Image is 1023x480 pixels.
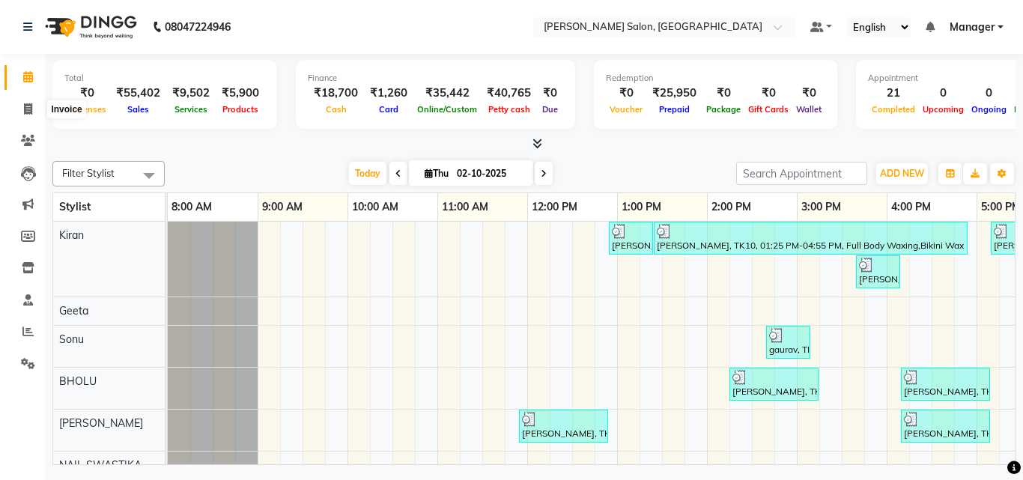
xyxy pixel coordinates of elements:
input: Search Appointment [736,162,867,185]
div: ₹55,402 [110,85,166,102]
span: Ongoing [968,104,1010,115]
div: [PERSON_NAME], TK09, 04:10 PM-05:10 PM, Hair cut Women [902,412,989,440]
span: Due [538,104,562,115]
span: Today [349,162,386,185]
b: 08047224946 [165,6,231,48]
div: ₹40,765 [481,85,537,102]
div: [PERSON_NAME], TK02, 12:55 PM-01:25 PM, Upperlip Wax [610,224,652,252]
span: [PERSON_NAME] [59,416,143,430]
span: Online/Custom [413,104,481,115]
div: ₹0 [537,85,563,102]
div: ₹9,502 [166,85,216,102]
input: 2025-10-02 [452,162,527,185]
span: Geeta [59,304,88,318]
a: 3:00 PM [798,196,845,218]
div: gaurav, TK07, 02:40 PM-03:10 PM, Shave [768,328,809,356]
span: Sales [124,104,153,115]
div: [PERSON_NAME], TK09, 03:40 PM-04:10 PM, Eye Brows Threading [857,258,899,286]
div: Total [64,72,265,85]
div: [PERSON_NAME], TK11, 04:10 PM-05:10 PM, Color Touch-Up 2 Women [902,370,989,398]
a: 12:00 PM [528,196,581,218]
a: 1:00 PM [618,196,665,218]
span: Package [702,104,744,115]
div: ₹18,700 [308,85,364,102]
span: Manager [950,19,995,35]
span: Kiran [59,228,84,242]
span: Wallet [792,104,825,115]
div: ₹0 [606,85,646,102]
span: Thu [421,168,452,179]
img: logo [38,6,141,48]
div: 0 [919,85,968,102]
div: ₹0 [792,85,825,102]
span: Completed [868,104,919,115]
div: Invoice [47,100,85,118]
div: ₹1,260 [364,85,413,102]
span: Gift Cards [744,104,792,115]
div: Redemption [606,72,825,85]
div: [PERSON_NAME], TK10, 01:25 PM-04:55 PM, Full Body Waxing,Bikini Wax Wax,Full Face Wax [655,224,966,252]
div: 21 [868,85,919,102]
span: Voucher [606,104,646,115]
div: ₹0 [702,85,744,102]
span: Upcoming [919,104,968,115]
span: Cash [322,104,350,115]
span: Card [375,104,402,115]
a: 2:00 PM [708,196,755,218]
a: 9:00 AM [258,196,306,218]
span: Sonu [59,332,84,346]
span: BHOLU [59,374,97,388]
div: ₹0 [744,85,792,102]
a: 10:00 AM [348,196,402,218]
span: Filter Stylist [62,167,115,179]
span: Stylist [59,200,91,213]
span: NAIL SWASTIKA [59,458,142,472]
div: [PERSON_NAME], TK02, 11:55 AM-12:55 PM, Color Touch-Up 2 Women [520,412,607,440]
div: ₹0 [64,85,110,102]
a: 4:00 PM [887,196,935,218]
button: ADD NEW [876,163,928,184]
div: Finance [308,72,563,85]
span: Prepaid [655,104,693,115]
div: ₹25,950 [646,85,702,102]
span: Products [219,104,262,115]
div: ₹5,900 [216,85,265,102]
span: ADD NEW [880,168,924,179]
div: 0 [968,85,1010,102]
div: [PERSON_NAME], TK05, 02:15 PM-03:15 PM, Color Touch-Up 2 Women [731,370,817,398]
a: 11:00 AM [438,196,492,218]
div: ₹35,442 [413,85,481,102]
span: Petty cash [485,104,534,115]
span: Services [171,104,211,115]
a: 8:00 AM [168,196,216,218]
